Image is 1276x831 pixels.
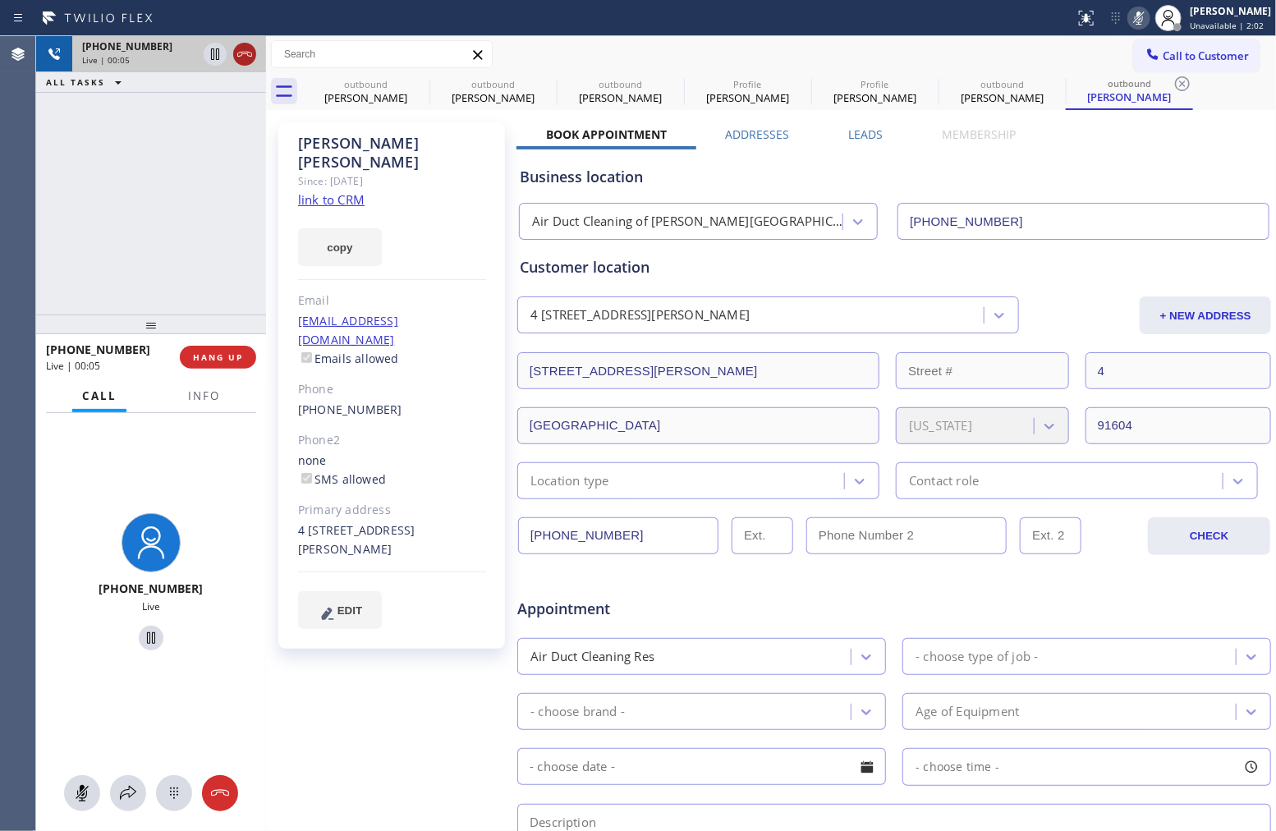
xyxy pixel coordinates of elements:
[813,90,937,105] div: [PERSON_NAME]
[517,352,879,389] input: Address
[36,72,138,92] button: ALL TASKS
[202,775,238,811] button: Hang up
[1067,77,1191,90] div: outbound
[304,78,428,90] div: outbound
[431,73,555,110] div: Kirit Gandhi
[940,78,1064,90] div: outbound
[897,203,1269,240] input: Phone Number
[1067,73,1191,108] div: Claudine Nelson
[188,388,220,403] span: Info
[46,359,100,373] span: Live | 00:05
[272,41,492,67] input: Search
[916,759,999,774] span: - choose time -
[46,342,150,357] span: [PHONE_NUMBER]
[1134,40,1260,71] button: Call to Customer
[298,431,486,450] div: Phone2
[520,256,1269,278] div: Customer location
[64,775,100,811] button: Mute
[72,380,126,412] button: Call
[298,351,399,366] label: Emails allowed
[518,517,718,554] input: Phone Number
[1190,20,1264,31] span: Unavailable | 2:02
[1086,352,1272,389] input: Apt. #
[110,775,146,811] button: Open directory
[139,626,163,650] button: Hold Customer
[726,126,790,142] label: Addresses
[1148,517,1270,555] button: CHECK
[849,126,884,142] label: Leads
[1020,517,1081,554] input: Ext. 2
[298,313,398,347] a: [EMAIL_ADDRESS][DOMAIN_NAME]
[337,604,362,617] span: EDIT
[1127,7,1150,30] button: Mute
[1190,4,1271,18] div: [PERSON_NAME]
[558,78,682,90] div: outbound
[532,213,844,232] div: Air Duct Cleaning of [PERSON_NAME][GEOGRAPHIC_DATA]
[896,352,1069,389] input: Street #
[732,517,793,554] input: Ext.
[909,471,979,490] div: Contact role
[193,351,243,363] span: HANG UP
[558,90,682,105] div: [PERSON_NAME]
[431,78,555,90] div: outbound
[517,748,886,785] input: - choose date -
[1086,407,1272,444] input: ZIP
[46,76,105,88] span: ALL TASKS
[1067,90,1191,104] div: [PERSON_NAME]
[431,90,555,105] div: [PERSON_NAME]
[517,407,879,444] input: City
[1163,48,1249,63] span: Call to Customer
[233,43,256,66] button: Hang up
[530,647,654,666] div: Air Duct Cleaning Res
[298,191,365,208] a: link to CRM
[940,73,1064,110] div: Claudine Nelson
[298,402,402,417] a: [PHONE_NUMBER]
[298,471,386,487] label: SMS allowed
[99,581,204,596] span: [PHONE_NUMBER]
[530,702,625,721] div: - choose brand -
[942,126,1016,142] label: Membership
[686,90,810,105] div: [PERSON_NAME]
[298,501,486,520] div: Primary address
[178,380,230,412] button: Info
[546,126,667,142] label: Book Appointment
[686,78,810,90] div: Profile
[298,521,486,559] div: 4 [STREET_ADDRESS][PERSON_NAME]
[916,647,1038,666] div: - choose type of job -
[298,452,486,489] div: none
[1140,296,1271,334] button: + NEW ADDRESS
[520,166,1269,188] div: Business location
[204,43,227,66] button: Hold Customer
[298,172,486,191] div: Since: [DATE]
[180,346,256,369] button: HANG UP
[517,598,766,620] span: Appointment
[82,388,117,403] span: Call
[806,517,1007,554] input: Phone Number 2
[82,54,130,66] span: Live | 00:05
[142,599,160,613] span: Live
[530,471,609,490] div: Location type
[813,73,937,110] div: Claudine Nelson
[916,702,1019,721] div: Age of Equipment
[301,473,312,484] input: SMS allowed
[298,591,382,629] button: EDIT
[298,380,486,399] div: Phone
[813,78,937,90] div: Profile
[301,352,312,363] input: Emails allowed
[530,306,750,325] div: 4 [STREET_ADDRESS][PERSON_NAME]
[940,90,1064,105] div: [PERSON_NAME]
[686,73,810,110] div: Sofie Markowitz
[304,73,428,110] div: Mike Fisher
[298,228,382,266] button: copy
[82,39,172,53] span: [PHONE_NUMBER]
[298,134,486,172] div: [PERSON_NAME] [PERSON_NAME]
[156,775,192,811] button: Open dialpad
[298,292,486,310] div: Email
[558,73,682,110] div: Richard Koebler
[304,90,428,105] div: [PERSON_NAME]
